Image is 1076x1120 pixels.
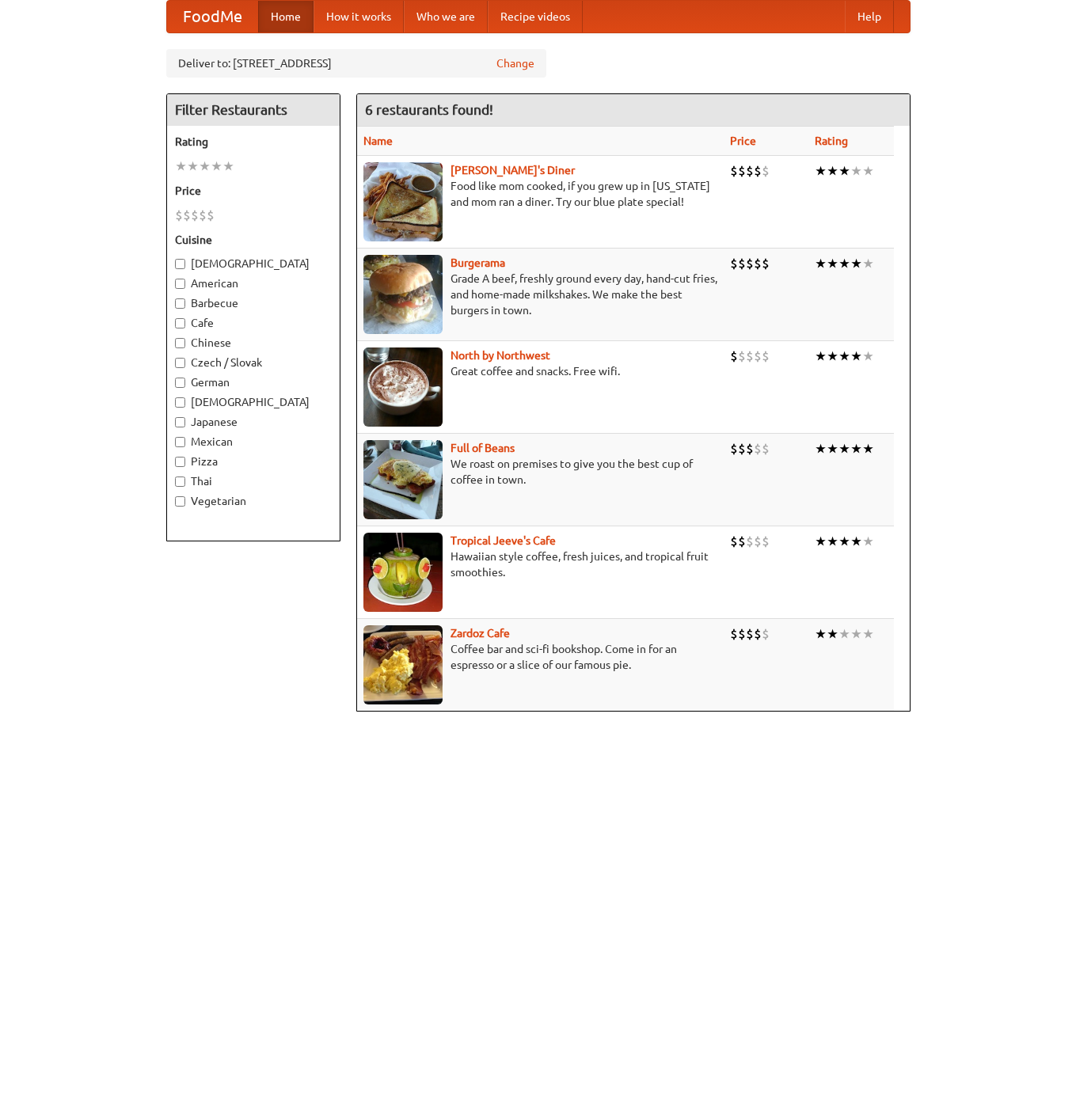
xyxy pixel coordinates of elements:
[815,440,827,457] li: ★
[827,255,838,272] li: ★
[451,256,505,269] b: Burgerama
[850,533,862,550] li: ★
[175,434,332,450] label: Mexican
[746,533,754,550] li: $
[191,207,199,224] li: $
[451,164,575,177] a: [PERSON_NAME]'s Diner
[167,1,258,32] a: FoodMe
[451,442,515,454] a: Full of Beans
[827,347,838,365] li: ★
[738,533,746,550] li: $
[175,134,332,150] h5: Rating
[175,232,332,248] h5: Cuisine
[363,363,717,379] p: Great coffee and snacks. Free wifi.
[862,162,874,180] li: ★
[862,533,874,550] li: ★
[850,625,862,643] li: ★
[850,255,862,272] li: ★
[175,183,332,199] h5: Price
[488,1,583,32] a: Recipe videos
[815,162,827,180] li: ★
[762,255,770,272] li: $
[175,394,332,410] label: [DEMOGRAPHIC_DATA]
[175,437,185,447] input: Mexican
[207,207,215,224] li: $
[762,533,770,550] li: $
[730,255,738,272] li: $
[762,162,770,180] li: $
[363,641,717,673] p: Coffee bar and sci-fi bookshop. Come in for an espresso or a slice of our famous pie.
[175,417,185,427] input: Japanese
[175,414,332,430] label: Japanese
[738,162,746,180] li: $
[365,102,493,117] ng-pluralize: 6 restaurants found!
[862,625,874,643] li: ★
[827,440,838,457] li: ★
[738,625,746,643] li: $
[746,440,754,457] li: $
[175,457,185,467] input: Pizza
[199,207,207,224] li: $
[754,162,762,180] li: $
[762,440,770,457] li: $
[730,440,738,457] li: $
[754,255,762,272] li: $
[187,158,199,175] li: ★
[827,533,838,550] li: ★
[845,1,894,32] a: Help
[838,440,850,457] li: ★
[838,533,850,550] li: ★
[363,162,443,241] img: sallys.jpg
[451,349,550,362] a: North by Northwest
[175,207,183,224] li: $
[175,454,332,469] label: Pizza
[175,315,332,331] label: Cafe
[175,338,185,348] input: Chinese
[862,255,874,272] li: ★
[175,476,185,487] input: Thai
[827,625,838,643] li: ★
[175,335,332,351] label: Chinese
[754,347,762,365] li: $
[850,162,862,180] li: ★
[363,533,443,612] img: jeeves.jpg
[762,625,770,643] li: $
[363,456,717,488] p: We roast on premises to give you the best cup of coffee in town.
[363,625,443,704] img: zardoz.jpg
[815,625,827,643] li: ★
[363,178,717,210] p: Food like mom cooked, if you grew up in [US_STATE] and mom ran a diner. Try our blue plate special!
[738,440,746,457] li: $
[815,255,827,272] li: ★
[183,207,191,224] li: $
[404,1,488,32] a: Who we are
[222,158,234,175] li: ★
[175,355,332,370] label: Czech / Slovak
[175,259,185,269] input: [DEMOGRAPHIC_DATA]
[175,397,185,408] input: [DEMOGRAPHIC_DATA]
[175,158,187,175] li: ★
[738,347,746,365] li: $
[175,256,332,271] label: [DEMOGRAPHIC_DATA]
[166,49,546,78] div: Deliver to: [STREET_ADDRESS]
[496,55,534,71] a: Change
[363,135,393,147] a: Name
[815,135,848,147] a: Rating
[363,255,443,334] img: burgerama.jpg
[175,358,185,368] input: Czech / Slovak
[175,473,332,489] label: Thai
[175,275,332,291] label: American
[175,298,185,309] input: Barbecue
[827,162,838,180] li: ★
[363,271,717,318] p: Grade A beef, freshly ground every day, hand-cut fries, and home-made milkshakes. We make the bes...
[746,162,754,180] li: $
[838,347,850,365] li: ★
[746,255,754,272] li: $
[451,534,556,547] a: Tropical Jeeve's Cafe
[754,440,762,457] li: $
[167,94,340,126] h4: Filter Restaurants
[762,347,770,365] li: $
